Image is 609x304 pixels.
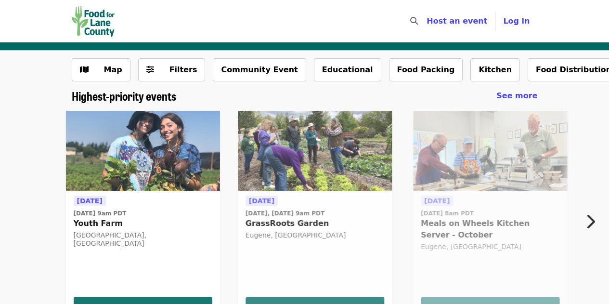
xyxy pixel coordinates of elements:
img: Meals on Wheels Kitchen Server - October organized by FOOD For Lane County [413,111,567,192]
div: Eugene, [GEOGRAPHIC_DATA] [421,243,559,251]
div: Highest-priority events [64,89,545,103]
button: Community Event [213,58,306,81]
button: Educational [314,58,381,81]
button: Filters (0 selected) [138,58,206,81]
span: See more [496,91,537,100]
button: Food Packing [389,58,463,81]
i: search icon [410,16,418,26]
span: Youth Farm [73,218,212,229]
button: Next item [577,208,609,235]
span: Log in [503,16,530,26]
time: [DATE], [DATE] 9am PDT [246,209,324,218]
img: Youth Farm organized by FOOD For Lane County [65,111,220,192]
span: [DATE] [424,197,450,205]
span: Meals on Wheels Kitchen Server - October [421,218,559,241]
i: map icon [80,65,89,74]
button: Show map view [72,58,130,81]
span: [DATE] [77,197,102,205]
span: Filters [169,65,197,74]
i: sliders-h icon [146,65,154,74]
span: [DATE] [249,197,274,205]
a: See more [496,90,537,102]
button: Kitchen [470,58,520,81]
input: Search [424,10,431,33]
span: Highest-priority events [72,87,176,104]
span: Map [104,65,122,74]
img: FOOD For Lane County - Home [72,6,115,37]
button: Log in [495,12,537,31]
time: [DATE] 8am PDT [421,209,474,218]
a: Host an event [427,16,487,26]
div: Eugene, [GEOGRAPHIC_DATA] [246,231,384,239]
a: Highest-priority events [72,89,176,103]
img: GrassRoots Garden organized by FOOD For Lane County [238,111,392,192]
i: chevron-right icon [585,212,595,231]
span: GrassRoots Garden [246,218,384,229]
time: [DATE] 9am PDT [73,209,126,218]
div: [GEOGRAPHIC_DATA], [GEOGRAPHIC_DATA] [73,231,212,248]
